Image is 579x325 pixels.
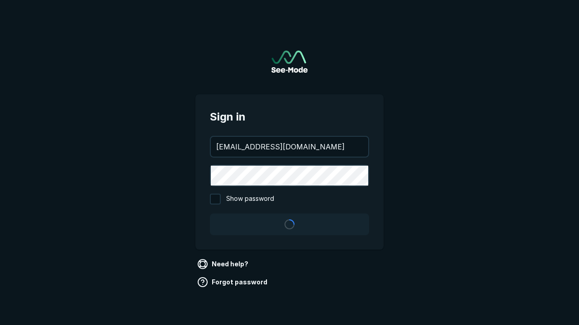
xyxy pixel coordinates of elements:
input: your@email.com [211,137,368,157]
a: Forgot password [195,275,271,289]
img: See-Mode Logo [271,51,308,73]
a: Go to sign in [271,51,308,73]
span: Sign in [210,109,369,125]
span: Show password [226,194,274,204]
a: Need help? [195,257,252,271]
